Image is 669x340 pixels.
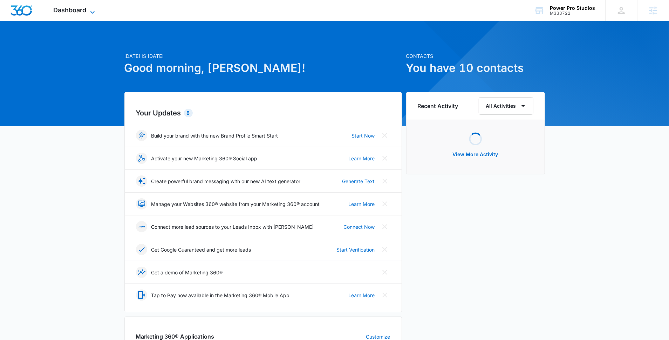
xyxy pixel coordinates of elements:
[136,108,390,118] h2: Your Updates
[379,267,390,278] button: Close
[349,155,375,162] a: Learn More
[379,130,390,141] button: Close
[151,178,301,185] p: Create powerful brand messaging with our new AI text generator
[124,52,402,60] p: [DATE] is [DATE]
[379,244,390,255] button: Close
[151,155,258,162] p: Activate your new Marketing 360® Social app
[379,198,390,209] button: Close
[418,102,458,110] h6: Recent Activity
[379,153,390,164] button: Close
[54,6,87,14] span: Dashboard
[406,52,545,60] p: Contacts
[151,292,290,299] p: Tap to Pay now available in the Marketing 360® Mobile App
[349,292,375,299] a: Learn More
[349,200,375,208] a: Learn More
[550,5,595,11] div: account name
[342,178,375,185] a: Generate Text
[151,246,251,253] p: Get Google Guaranteed and get more leads
[344,223,375,231] a: Connect Now
[550,11,595,16] div: account id
[124,60,402,76] h1: Good morning, [PERSON_NAME]!
[352,132,375,139] a: Start Now
[406,60,545,76] h1: You have 10 contacts
[151,223,314,231] p: Connect more lead sources to your Leads Inbox with [PERSON_NAME]
[379,175,390,187] button: Close
[446,146,505,163] button: View More Activity
[379,221,390,232] button: Close
[479,97,533,115] button: All Activities
[151,269,223,276] p: Get a demo of Marketing 360®
[184,109,193,117] div: 8
[151,200,320,208] p: Manage your Websites 360® website from your Marketing 360® account
[151,132,278,139] p: Build your brand with the new Brand Profile Smart Start
[379,289,390,301] button: Close
[337,246,375,253] a: Start Verification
